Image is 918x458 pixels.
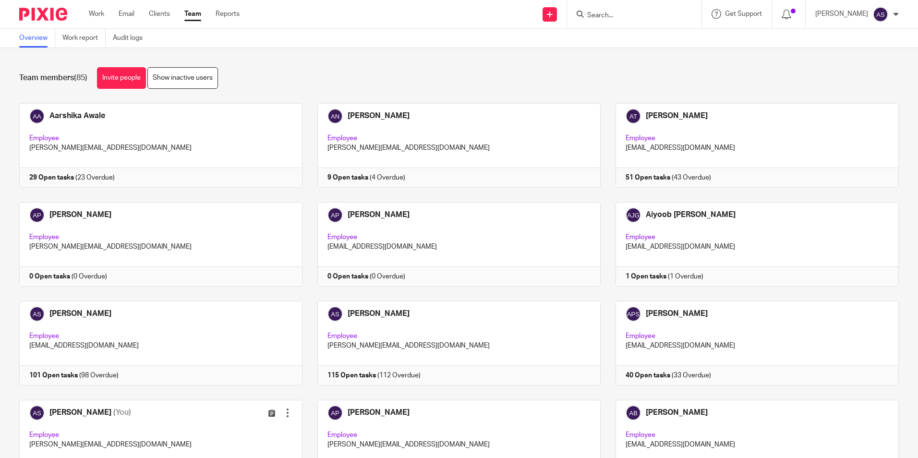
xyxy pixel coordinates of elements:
h1: Team members [19,73,87,83]
span: (85) [74,74,87,82]
p: [PERSON_NAME] [815,9,868,19]
a: Reports [216,9,240,19]
a: Clients [149,9,170,19]
a: Audit logs [113,29,150,48]
img: svg%3E [873,7,888,22]
a: Overview [19,29,55,48]
a: Work [89,9,104,19]
a: Email [119,9,134,19]
a: Work report [62,29,106,48]
a: Invite people [97,67,146,89]
a: Show inactive users [147,67,218,89]
span: Get Support [725,11,762,17]
a: Team [184,9,201,19]
img: Pixie [19,8,67,21]
input: Search [586,12,673,20]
